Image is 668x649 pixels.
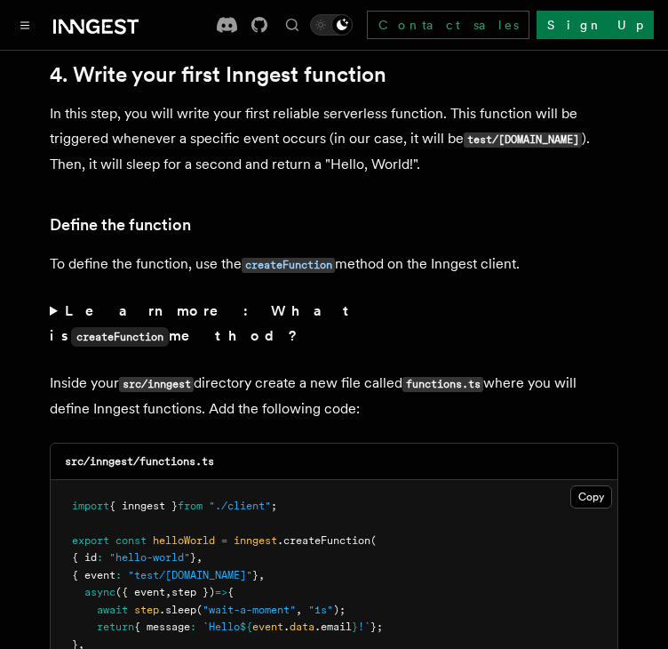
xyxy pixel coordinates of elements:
[71,327,169,347] code: createFunction
[72,500,109,512] span: import
[115,586,165,598] span: ({ event
[240,621,252,633] span: ${
[352,621,358,633] span: }
[72,551,97,564] span: { id
[14,14,36,36] button: Toggle navigation
[234,534,277,547] span: inngest
[203,604,296,616] span: "wait-a-moment"
[50,371,618,421] p: Inside your directory create a new file called where you will define Inngest functions. Add the f...
[97,551,103,564] span: :
[115,569,122,581] span: :
[227,586,234,598] span: {
[50,302,356,344] strong: Learn more: What is method?
[258,569,265,581] span: ,
[171,586,215,598] span: step })
[215,586,227,598] span: =>
[178,500,203,512] span: from
[367,11,529,39] a: Contact sales
[134,604,159,616] span: step
[128,569,252,581] span: "test/[DOMAIN_NAME]"
[333,604,346,616] span: );
[97,621,134,633] span: return
[84,586,115,598] span: async
[72,534,109,547] span: export
[203,621,240,633] span: `Hello
[277,534,370,547] span: .createFunction
[221,534,227,547] span: =
[50,62,386,87] a: 4. Write your first Inngest function
[282,14,303,36] button: Find something...
[358,621,370,633] span: !`
[296,604,302,616] span: ,
[402,377,483,392] code: functions.ts
[196,551,203,564] span: ,
[271,500,277,512] span: ;
[252,621,283,633] span: event
[283,621,290,633] span: .
[252,569,258,581] span: }
[370,534,377,547] span: (
[65,455,214,468] code: src/inngest/functions.ts
[370,621,383,633] span: };
[50,101,618,177] p: In this step, you will write your first reliable serverless function. This function will be trigg...
[153,534,215,547] span: helloWorld
[314,621,352,633] span: .email
[50,212,191,237] a: Define the function
[159,604,196,616] span: .sleep
[72,569,115,581] span: { event
[134,621,190,633] span: { message
[196,604,203,616] span: (
[97,604,128,616] span: await
[570,485,612,509] button: Copy
[242,258,335,273] code: createFunction
[119,377,194,392] code: src/inngest
[109,500,178,512] span: { inngest }
[190,551,196,564] span: }
[310,14,353,36] button: Toggle dark mode
[209,500,271,512] span: "./client"
[190,621,196,633] span: :
[50,252,618,277] p: To define the function, use the method on the Inngest client.
[109,551,190,564] span: "hello-world"
[290,621,314,633] span: data
[308,604,333,616] span: "1s"
[165,586,171,598] span: ,
[464,132,582,148] code: test/[DOMAIN_NAME]
[115,534,147,547] span: const
[50,299,618,349] summary: Learn more: What iscreateFunctionmethod?
[242,255,335,272] a: createFunction
[537,11,654,39] a: Sign Up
